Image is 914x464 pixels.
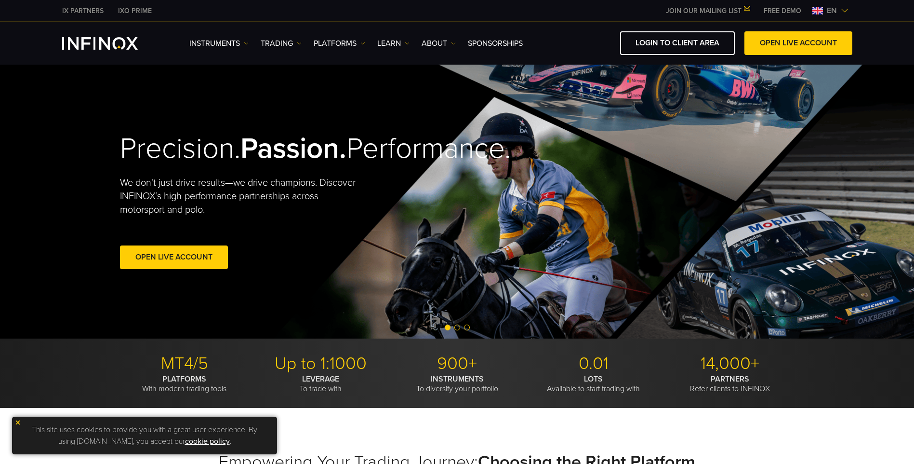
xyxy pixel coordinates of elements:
[431,374,484,384] strong: INSTRUMENTS
[120,374,249,394] p: With modern trading tools
[185,437,230,446] a: cookie policy
[120,131,424,166] h2: Precision. Performance.
[302,374,339,384] strong: LEVERAGE
[120,353,249,374] p: MT4/5
[256,374,385,394] p: To trade with
[17,422,272,450] p: This site uses cookies to provide you with a great user experience. By using [DOMAIN_NAME], you a...
[256,353,385,374] p: Up to 1:1000
[744,31,852,55] a: OPEN LIVE ACCOUNT
[393,353,522,374] p: 900+
[665,353,795,374] p: 14,000+
[314,38,365,49] a: PLATFORMS
[529,374,658,394] p: Available to start trading with
[445,325,450,330] span: Go to slide 1
[468,38,523,49] a: SPONSORSHIPS
[393,374,522,394] p: To diversify your portfolio
[665,374,795,394] p: Refer clients to INFINOX
[189,38,249,49] a: Instruments
[261,38,302,49] a: TRADING
[55,6,111,16] a: INFINOX
[756,6,808,16] a: INFINOX MENU
[162,374,206,384] strong: PLATFORMS
[711,374,749,384] strong: PARTNERS
[823,5,841,16] span: en
[454,325,460,330] span: Go to slide 2
[377,38,410,49] a: Learn
[620,31,735,55] a: LOGIN TO CLIENT AREA
[529,353,658,374] p: 0.01
[14,419,21,426] img: yellow close icon
[659,7,756,15] a: JOIN OUR MAILING LIST
[422,38,456,49] a: ABOUT
[464,325,470,330] span: Go to slide 3
[120,176,363,217] p: We don't just drive results—we drive champions. Discover INFINOX’s high-performance partnerships ...
[120,246,228,269] a: Open Live Account
[62,37,160,50] a: INFINOX Logo
[111,6,159,16] a: INFINOX
[584,374,603,384] strong: LOTS
[240,131,346,166] strong: Passion.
